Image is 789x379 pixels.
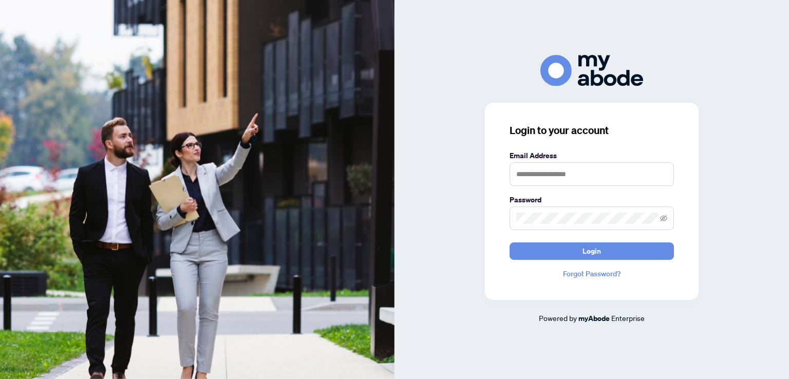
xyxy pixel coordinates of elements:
h3: Login to your account [510,123,674,138]
span: Login [583,243,601,259]
img: ma-logo [540,55,643,86]
a: myAbode [578,313,610,324]
label: Password [510,194,674,205]
button: Login [510,242,674,260]
a: Forgot Password? [510,268,674,279]
span: eye-invisible [660,215,667,222]
span: Enterprise [611,313,645,323]
label: Email Address [510,150,674,161]
span: Powered by [539,313,577,323]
